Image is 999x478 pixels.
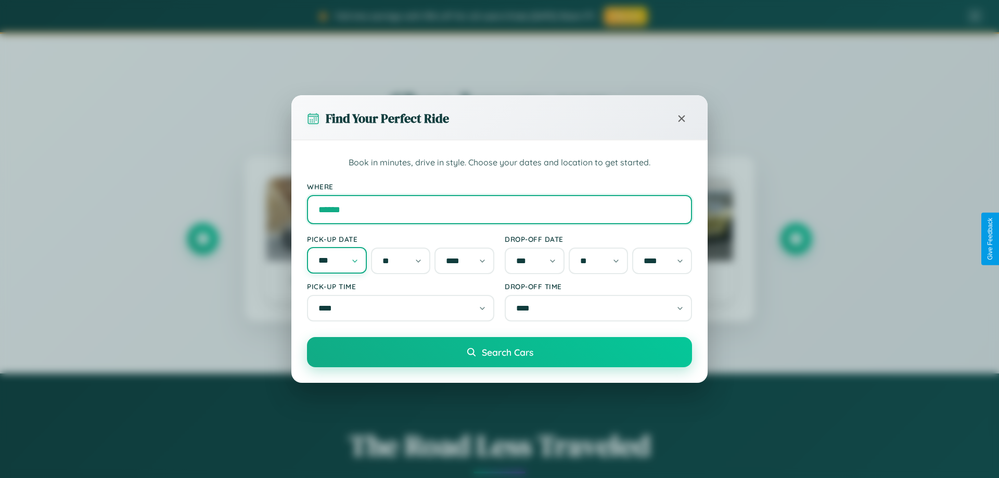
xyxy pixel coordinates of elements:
[307,182,692,191] label: Where
[482,346,533,358] span: Search Cars
[307,235,494,243] label: Pick-up Date
[307,156,692,170] p: Book in minutes, drive in style. Choose your dates and location to get started.
[326,110,449,127] h3: Find Your Perfect Ride
[505,235,692,243] label: Drop-off Date
[307,337,692,367] button: Search Cars
[505,282,692,291] label: Drop-off Time
[307,282,494,291] label: Pick-up Time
